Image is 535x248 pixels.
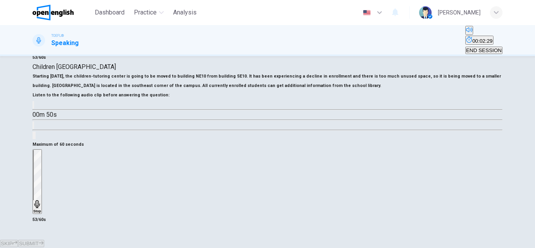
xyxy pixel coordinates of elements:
[33,149,42,214] button: Stop
[33,53,502,62] h6: 53/60s
[1,241,13,246] span: SKIP
[465,36,502,45] div: Hide
[33,209,41,213] h6: Stop
[92,5,128,20] button: Dashboard
[19,241,38,246] span: SUBMIT
[51,38,79,48] h1: Speaking
[465,26,502,36] div: Mute
[134,8,157,17] span: Practice
[173,8,197,17] span: Analysis
[33,63,116,71] span: Children [GEOGRAPHIC_DATA]
[33,215,502,224] h6: 53/60s
[362,10,372,16] img: en
[33,5,74,20] img: OpenEnglish logo
[18,240,44,247] button: SUBMIT
[51,33,64,38] span: TOEFL®
[33,72,502,91] h6: Starting [DATE], the children-tutoring center is going to be moved to building NE10 from building...
[465,36,493,45] button: 00:02:29
[466,47,502,53] span: END SESSION
[95,8,125,17] span: Dashboard
[33,121,34,129] button: Click to see the audio transcription
[33,111,57,118] span: 00m 50s
[33,140,502,149] h6: Maximum of 60 seconds
[170,5,200,20] button: Analysis
[33,5,92,20] a: OpenEnglish logo
[438,8,481,17] div: [PERSON_NAME]
[465,47,502,54] button: END SESSION
[33,91,502,100] h6: Listen to the following audio clip before answering the question :
[131,5,167,20] button: Practice
[419,6,432,19] img: Profile picture
[472,38,493,44] span: 00:02:29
